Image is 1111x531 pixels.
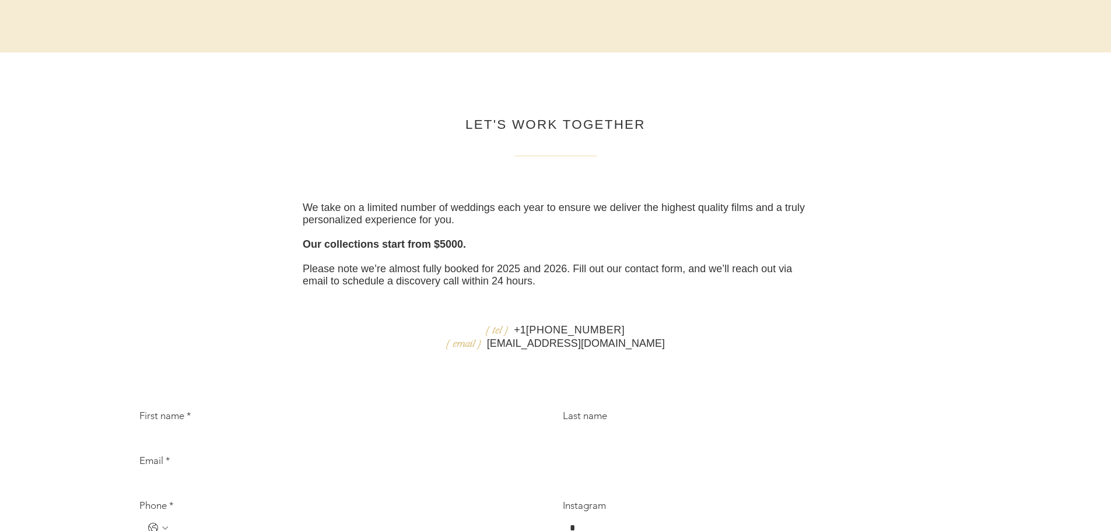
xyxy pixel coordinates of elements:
span: { email } [446,336,481,349]
label: Instagram [563,500,606,512]
input: First name [139,427,541,450]
span: Please note we’re almost fully booked for 2025 and 2026. Fill out our contact form, and we’ll rea... [303,263,792,287]
span: { tel } [486,323,508,336]
span: We take on a limited number of weddings each year to ensure we deliver the highest quality films ... [303,202,805,226]
label: Last name [563,410,607,422]
label: First name [139,410,191,422]
input: Last name [563,427,965,450]
label: Phone [139,500,174,512]
span: LET'S WORK TOGETHER [465,117,646,132]
a: [EMAIL_ADDRESS][DOMAIN_NAME] [487,337,665,349]
span: Our collections start from $5000. [303,238,466,250]
span: [PHONE_NUMBER] [526,324,625,336]
label: Email [139,455,170,467]
a: +1[PHONE_NUMBER] [514,324,625,336]
input: Email [139,472,964,495]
